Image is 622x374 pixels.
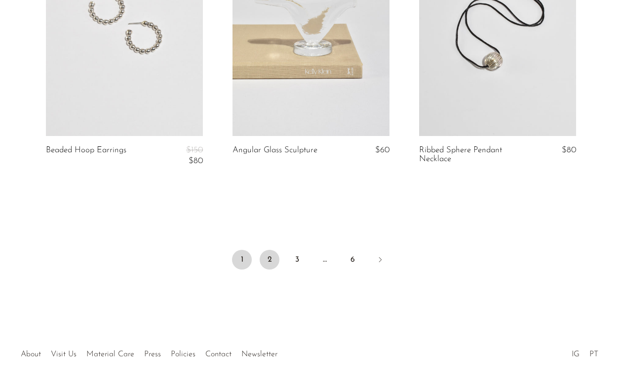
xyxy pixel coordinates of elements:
[186,146,203,154] span: $150
[315,250,335,270] span: …
[86,350,134,358] a: Material Care
[572,350,580,358] a: IG
[375,146,389,154] span: $60
[567,342,603,361] ul: Social Medias
[419,146,523,164] a: Ribbed Sphere Pendant Necklace
[171,350,195,358] a: Policies
[232,250,252,270] span: 1
[205,350,232,358] a: Contact
[343,250,362,270] a: 6
[21,350,41,358] a: About
[233,146,317,155] a: Angular Glass Sculpture
[562,146,576,154] span: $80
[287,250,307,270] a: 3
[51,350,77,358] a: Visit Us
[16,342,282,361] ul: Quick links
[370,250,390,272] a: Next
[144,350,161,358] a: Press
[189,157,203,165] span: $80
[46,146,126,166] a: Beaded Hoop Earrings
[589,350,598,358] a: PT
[260,250,279,270] a: 2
